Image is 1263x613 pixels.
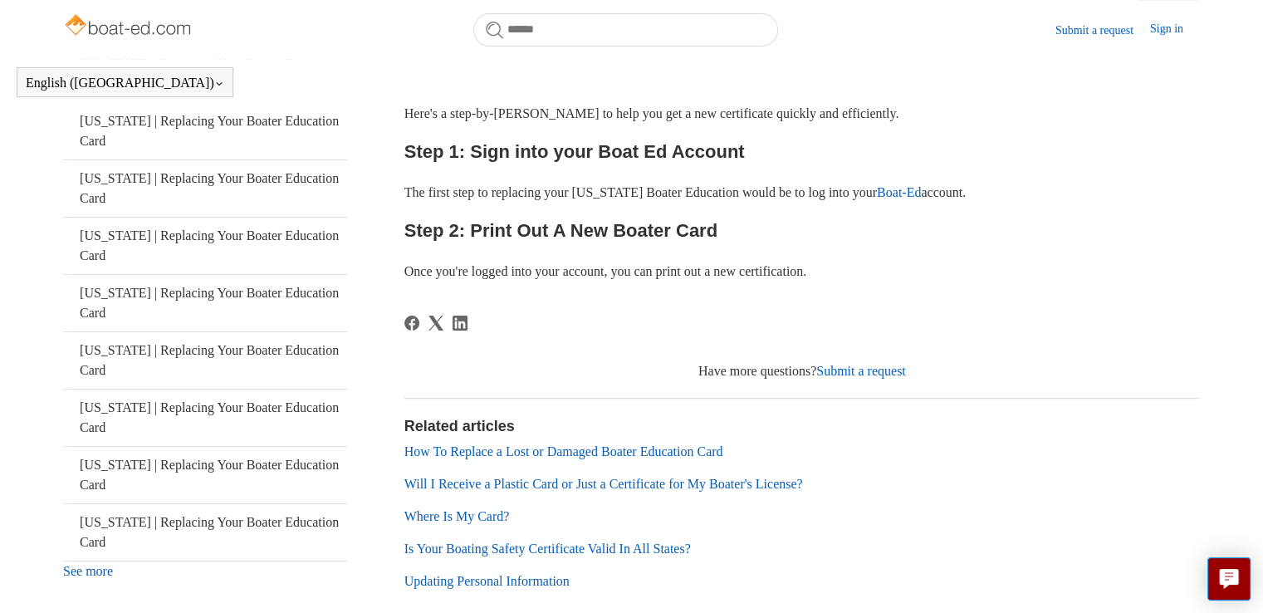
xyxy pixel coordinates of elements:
[816,364,906,378] a: Submit a request
[404,509,510,523] a: Where Is My Card?
[404,444,723,459] a: How To Replace a Lost or Damaged Boater Education Card
[404,316,419,331] a: Facebook
[473,13,778,47] input: Search
[1150,20,1200,40] a: Sign in
[63,103,347,159] a: [US_STATE] | Replacing Your Boater Education Card
[453,316,468,331] a: LinkedIn
[63,564,113,578] a: See more
[1055,22,1150,39] a: Submit a request
[877,185,921,199] a: Boat-Ed
[404,182,1200,204] p: The first step to replacing your [US_STATE] Boater Education would be to log into your account.
[428,316,443,331] svg: Share this page on X Corp
[63,332,347,389] a: [US_STATE] | Replacing Your Boater Education Card
[63,504,347,561] a: [US_STATE] | Replacing Your Boater Education Card
[404,316,419,331] svg: Share this page on Facebook
[63,447,347,503] a: [US_STATE] | Replacing Your Boater Education Card
[453,316,468,331] svg: Share this page on LinkedIn
[63,390,347,446] a: [US_STATE] | Replacing Your Boater Education Card
[63,160,347,217] a: [US_STATE] | Replacing Your Boater Education Card
[26,76,224,91] button: English ([GEOGRAPHIC_DATA])
[428,316,443,331] a: X Corp
[404,574,570,588] a: Updating Personal Information
[404,415,1200,438] h2: Related articles
[63,10,195,43] img: Boat-Ed Help Center home page
[404,361,1200,381] div: Have more questions?
[404,137,1200,166] h2: Step 1: Sign into your Boat Ed Account
[1207,557,1251,601] button: Live chat
[404,261,1200,282] p: Once you're logged into your account, you can print out a new certification.
[404,477,803,491] a: Will I Receive a Plastic Card or Just a Certificate for My Boater's License?
[404,216,1200,245] h2: Step 2: Print Out A New Boater Card
[63,275,347,331] a: [US_STATE] | Replacing Your Boater Education Card
[63,218,347,274] a: [US_STATE] | Replacing Your Boater Education Card
[404,542,691,556] a: Is Your Boating Safety Certificate Valid In All States?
